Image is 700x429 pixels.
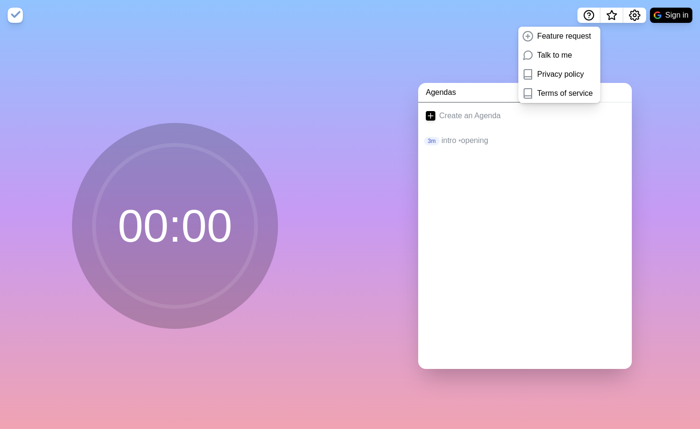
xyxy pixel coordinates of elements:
[8,8,23,23] img: timeblocks logo
[537,31,591,42] p: Feature request
[424,137,440,145] p: 3m
[458,136,461,144] span: •
[442,135,624,146] p: intro opening
[623,8,646,23] button: Settings
[518,27,600,46] a: Feature request
[418,83,525,102] a: Agendas
[654,11,661,19] img: google logo
[600,8,623,23] button: What’s new
[577,8,600,23] button: Help
[537,88,593,99] p: Terms of service
[537,50,572,61] p: Talk to me
[518,84,600,103] a: Terms of service
[418,102,632,129] a: Create an Agenda
[650,8,692,23] button: Sign in
[537,69,584,80] p: Privacy policy
[518,65,600,84] a: Privacy policy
